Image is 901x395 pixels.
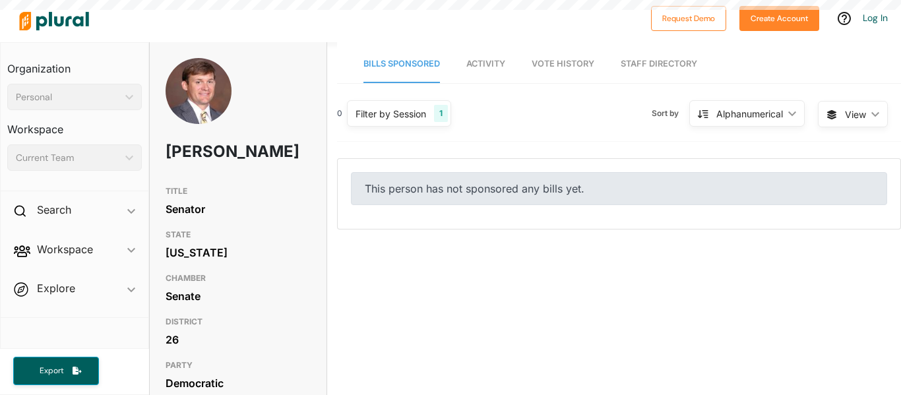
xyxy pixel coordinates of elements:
[16,151,120,165] div: Current Team
[166,243,311,262] div: [US_STATE]
[166,227,311,243] h3: STATE
[166,286,311,306] div: Senate
[651,6,726,31] button: Request Demo
[166,58,232,129] img: Headshot of Russell Ott
[166,373,311,393] div: Democratic
[13,357,99,385] button: Export
[621,46,697,83] a: Staff Directory
[434,105,448,122] div: 1
[356,107,426,121] div: Filter by Session
[351,172,887,205] div: This person has not sponsored any bills yet.
[363,46,440,83] a: Bills Sponsored
[166,357,311,373] h3: PARTY
[7,49,142,78] h3: Organization
[166,183,311,199] h3: TITLE
[739,6,819,31] button: Create Account
[37,202,71,217] h2: Search
[739,11,819,24] a: Create Account
[166,199,311,219] div: Senator
[166,314,311,330] h3: DISTRICT
[652,107,689,119] span: Sort by
[466,59,505,69] span: Activity
[532,59,594,69] span: Vote History
[363,59,440,69] span: Bills Sponsored
[845,107,866,121] span: View
[337,107,342,119] div: 0
[651,11,726,24] a: Request Demo
[466,46,505,83] a: Activity
[166,270,311,286] h3: CHAMBER
[7,110,142,139] h3: Workspace
[30,365,73,377] span: Export
[166,330,311,349] div: 26
[532,46,594,83] a: Vote History
[863,12,888,24] a: Log In
[166,132,253,171] h1: [PERSON_NAME]
[16,90,120,104] div: Personal
[716,107,783,121] div: Alphanumerical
